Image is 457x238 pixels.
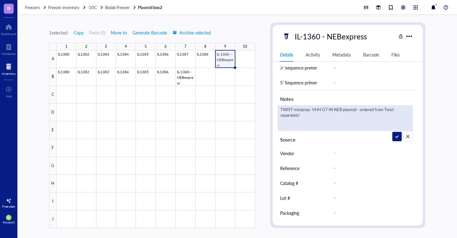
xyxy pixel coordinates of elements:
[49,192,57,210] div: I
[89,28,105,38] button: Paste (0)
[2,42,16,56] a: Notebook
[2,204,15,208] div: Free plan
[7,216,10,219] span: IA
[73,28,84,38] button: Copy
[111,30,127,35] span: Move to
[280,165,299,172] div: Reference
[49,29,68,36] div: 1 selected:
[391,51,400,58] div: Files
[25,5,47,10] a: Freezers
[2,72,16,75] div: Inventory
[25,4,40,10] span: Freezers
[173,30,211,35] span: Archive selected
[1,22,16,36] a: Dashboard
[280,64,317,71] div: 3' Sequence primer
[74,30,84,35] span: Copy
[306,51,320,58] div: Activity
[280,95,416,103] div: Notes
[243,43,247,50] div: 10
[280,195,290,201] div: Lot #
[88,5,137,10] a: -20CBiolab Freezer
[2,52,16,56] div: Notebook
[184,43,187,50] div: 7
[6,94,12,98] div: Add
[88,4,97,10] span: -20C
[145,43,147,50] div: 5
[332,51,351,58] div: Metadata
[331,162,413,175] div: -
[363,51,379,58] div: Barcode
[331,191,413,204] div: -
[331,76,413,89] div: -
[49,50,57,68] div: A
[65,43,67,50] div: 1
[292,30,370,43] div: IL-1360 - NEBexpress
[224,43,226,50] div: 9
[331,61,413,74] div: -
[204,43,206,50] div: 8
[49,175,57,192] div: H
[132,28,167,38] button: Generate Barcode
[280,136,416,143] div: Source
[331,147,413,160] div: -
[48,4,80,10] span: Freezer inventory
[49,86,57,104] div: C
[331,206,413,219] div: -
[2,62,16,75] a: Inventory
[280,51,293,58] div: Details
[49,104,57,121] div: D
[1,32,16,36] div: Dashboard
[278,106,413,130] textarea: TWIST-miniprep- VHH G7 IN NEB plasmid - ordered from Twist separately!
[280,79,317,86] div: 5' Sequence primer
[105,43,107,50] div: 3
[49,139,57,157] div: F
[49,121,57,139] div: E
[49,210,57,228] div: J
[138,5,163,10] a: Plasmid box2
[164,43,167,50] div: 6
[125,43,127,50] div: 4
[49,68,57,86] div: B
[48,5,86,10] a: Freezer inventory
[110,28,127,38] button: Move to
[49,157,57,175] div: G
[105,4,130,10] span: Biolab Freezer
[280,150,294,157] div: Vendor
[172,28,211,38] button: Archive selected
[7,4,11,12] span: B
[280,180,298,186] div: Catalog #
[280,209,299,216] div: Packaging
[85,43,87,50] div: 2
[331,177,413,190] div: -
[3,220,15,224] div: Account
[132,30,167,35] span: Generate Barcode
